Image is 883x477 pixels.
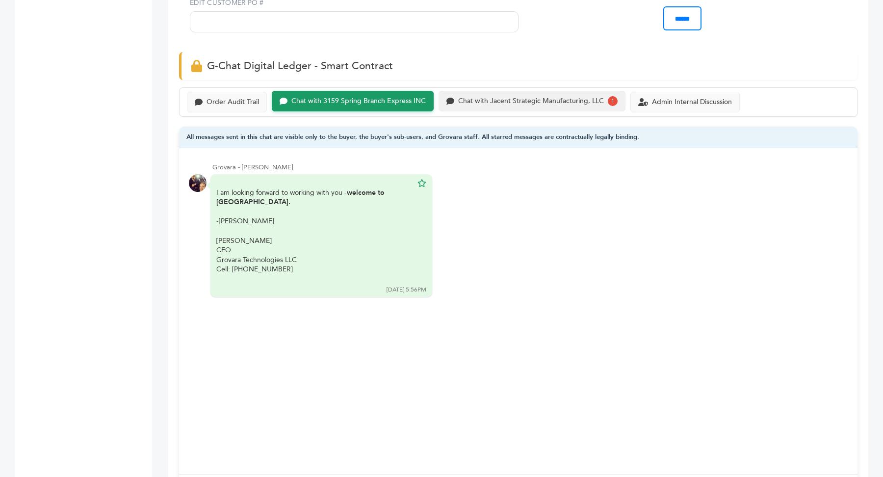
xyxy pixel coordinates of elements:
span: G-Chat Digital Ledger - Smart Contract [207,59,393,73]
div: Order Audit Trail [207,98,259,106]
b: welcome to [GEOGRAPHIC_DATA]. [216,188,385,207]
div: Admin Internal Discussion [652,98,732,106]
div: [PERSON_NAME] [216,236,413,246]
div: -[PERSON_NAME] [216,216,413,226]
div: All messages sent in this chat are visible only to the buyer, the buyer's sub-users, and Grovara ... [179,127,857,149]
div: 1 [608,96,618,106]
div: Cell: [PHONE_NUMBER] [216,265,413,274]
div: Grovara - [PERSON_NAME] [212,163,848,172]
div: Grovara Technologies LLC [216,255,413,265]
div: [DATE] 5:56PM [387,286,426,294]
div: Chat with 3159 Spring Branch Express INC [291,97,426,106]
div: CEO [216,245,413,255]
div: Chat with Jacent Strategic Manufacturing, LLC [458,97,604,106]
div: I am looking forward to working with you - [216,188,413,284]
